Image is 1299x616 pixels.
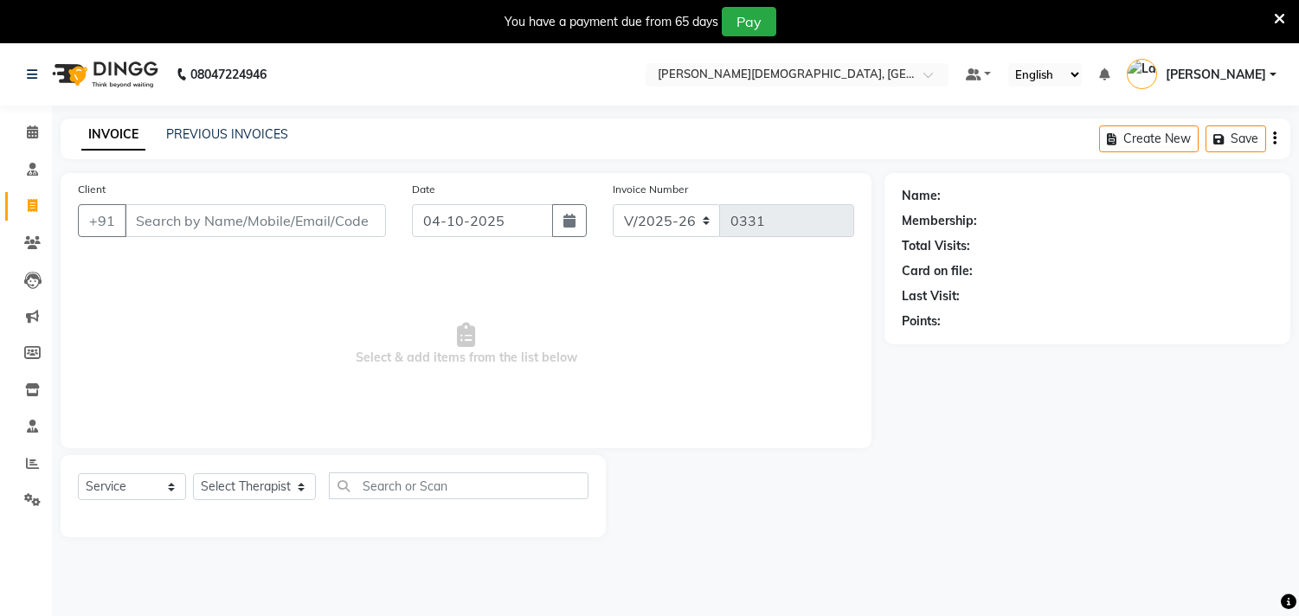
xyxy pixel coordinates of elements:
[78,258,854,431] span: Select & add items from the list below
[1166,66,1266,84] span: [PERSON_NAME]
[722,7,776,36] button: Pay
[190,50,267,99] b: 08047224946
[78,182,106,197] label: Client
[44,50,163,99] img: logo
[412,182,435,197] label: Date
[1127,59,1157,89] img: Latika Sawant
[81,119,145,151] a: INVOICE
[902,187,941,205] div: Name:
[902,312,941,330] div: Points:
[1099,125,1199,152] button: Create New
[329,472,588,499] input: Search or Scan
[166,126,288,142] a: PREVIOUS INVOICES
[902,237,970,255] div: Total Visits:
[902,262,973,280] div: Card on file:
[505,13,718,31] div: You have a payment due from 65 days
[1206,125,1266,152] button: Save
[613,182,688,197] label: Invoice Number
[125,204,386,237] input: Search by Name/Mobile/Email/Code
[902,287,960,305] div: Last Visit:
[78,204,126,237] button: +91
[902,212,977,230] div: Membership:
